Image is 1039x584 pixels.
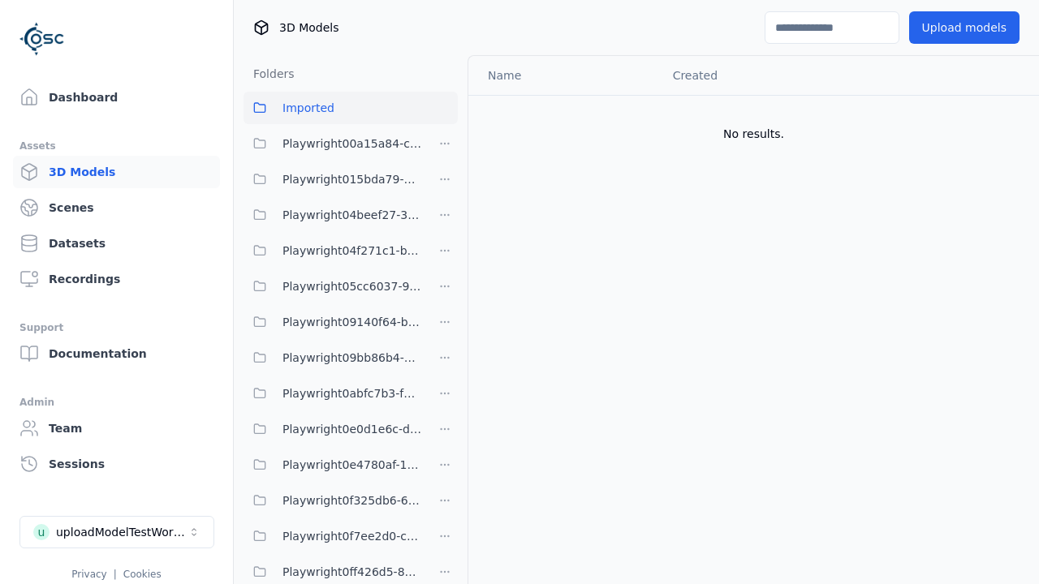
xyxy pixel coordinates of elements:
[244,341,422,374] button: Playwright09bb86b4-7f88-4a8f-8ea8-a4c9412c995e
[13,81,220,114] a: Dashboard
[282,312,422,332] span: Playwright09140f64-bfed-4894-9ae1-f5b1e6c36039
[13,227,220,260] a: Datasets
[244,199,422,231] button: Playwright04beef27-33ad-4b39-a7ba-e3ff045e7193
[244,163,422,195] button: Playwright015bda79-70a0-409c-99cb-1511bab16c94
[282,419,422,439] span: Playwright0e0d1e6c-db5a-4244-b424-632341d2c1b4
[19,516,214,548] button: Select a workspace
[244,234,422,267] button: Playwright04f271c1-b936-458c-b5f6-36ca6337f11a
[282,526,422,546] span: Playwright0f7ee2d0-cebf-4840-a756-5a7a26222786
[244,413,422,445] button: Playwright0e0d1e6c-db5a-4244-b424-632341d2c1b4
[13,156,220,188] a: 3D Models
[33,524,50,540] div: u
[282,348,422,367] span: Playwright09bb86b4-7f88-4a8f-8ea8-a4c9412c995e
[244,520,422,552] button: Playwright0f7ee2d0-cebf-4840-a756-5a7a26222786
[19,393,213,412] div: Admin
[244,306,422,338] button: Playwright09140f64-bfed-4894-9ae1-f5b1e6c36039
[282,455,422,474] span: Playwright0e4780af-1c2a-492e-901c-6880da17528a
[660,56,856,95] th: Created
[282,170,422,189] span: Playwright015bda79-70a0-409c-99cb-1511bab16c94
[468,95,1039,173] td: No results.
[244,127,422,160] button: Playwright00a15a84-c398-4ef4-9da8-38c036397b1e
[19,318,213,337] div: Support
[282,277,422,296] span: Playwright05cc6037-9b74-4704-86c6-3ffabbdece83
[13,191,220,224] a: Scenes
[123,569,162,580] a: Cookies
[114,569,117,580] span: |
[13,337,220,370] a: Documentation
[468,56,660,95] th: Name
[13,263,220,295] a: Recordings
[19,16,65,62] img: Logo
[71,569,106,580] a: Privacy
[282,562,422,582] span: Playwright0ff426d5-887e-47ce-9e83-c6f549f6a63f
[19,136,213,156] div: Assets
[244,377,422,410] button: Playwright0abfc7b3-fdbd-438a-9097-bdc709c88d01
[13,448,220,480] a: Sessions
[282,98,334,118] span: Imported
[244,92,458,124] button: Imported
[244,270,422,303] button: Playwright05cc6037-9b74-4704-86c6-3ffabbdece83
[279,19,338,36] span: 3D Models
[56,524,188,540] div: uploadModelTestWorkspace
[282,134,422,153] span: Playwright00a15a84-c398-4ef4-9da8-38c036397b1e
[282,205,422,225] span: Playwright04beef27-33ad-4b39-a7ba-e3ff045e7193
[244,66,295,82] h3: Folders
[244,484,422,517] button: Playwright0f325db6-6c4b-4947-9a8f-f4487adedf2c
[13,412,220,444] a: Team
[282,491,422,510] span: Playwright0f325db6-6c4b-4947-9a8f-f4487adedf2c
[282,241,422,260] span: Playwright04f271c1-b936-458c-b5f6-36ca6337f11a
[244,449,422,481] button: Playwright0e4780af-1c2a-492e-901c-6880da17528a
[909,11,1020,44] button: Upload models
[282,384,422,403] span: Playwright0abfc7b3-fdbd-438a-9097-bdc709c88d01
